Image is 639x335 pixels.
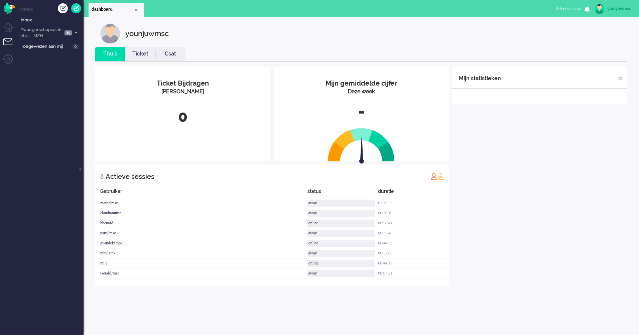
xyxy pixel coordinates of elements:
div: younjuwmsc [125,23,169,43]
a: Omnidesk [3,4,15,9]
div: 01:17:55 [378,198,449,208]
a: Thuis [95,50,125,58]
span: 15 [65,30,72,35]
div: Close tab [133,7,139,12]
span: dashboard [92,7,133,12]
div: pattylmsc [95,228,307,238]
button: Select status [552,4,585,14]
img: customer.svg [100,23,120,43]
a: Inbox [19,16,84,23]
li: Views [20,7,84,12]
img: avatar [595,4,605,14]
div: 00:38:19 [378,208,449,218]
span: Zwangerschapsdiabetes - MZH [19,27,62,39]
img: flow_omnibird.svg [3,3,15,14]
div: Actieve sessies [106,170,154,183]
div: 00:44:39 [378,238,449,248]
div: away [307,230,375,237]
div: away [307,250,375,257]
div: Deze week [279,88,444,96]
li: Dashboard menu [3,23,18,38]
div: Mijn statistieken [459,72,501,85]
span: Toegewezen aan mij [21,43,71,50]
div: online [307,240,375,247]
div: status [307,188,378,198]
div: Gebruiker [95,188,307,198]
div: away [307,200,375,207]
div: - [279,101,444,123]
a: Ticket [125,50,155,58]
div: GeraldJmsc [95,268,307,278]
li: Select status [552,2,585,17]
div: online [307,220,375,227]
div: online [307,260,375,267]
div: mhulzink [95,248,307,258]
div: 0 [100,106,265,128]
div: mlie [95,258,307,268]
li: Csat [155,47,185,61]
a: Csat [155,50,185,58]
a: younjuwmsc [593,4,632,14]
div: away [307,210,375,217]
div: 00:52:08 [378,248,449,258]
div: Creëer ticket [58,3,68,13]
li: Tickets menu [3,38,18,53]
div: away [307,270,375,277]
div: 8 [100,170,104,183]
div: 00:07:21 [378,268,449,278]
span: Inbox [21,17,84,23]
div: claudiammsc [95,208,307,218]
div: [PERSON_NAME] [100,88,265,96]
img: arrow.svg [347,136,376,165]
span: Select status [556,6,576,11]
img: profile_orange.svg [437,173,444,180]
li: Admin menu [3,54,18,69]
a: Toegewezen aan mij 0 [19,42,84,50]
div: younjuwmsc [607,5,632,12]
div: 00:58:41 [378,218,449,228]
span: 0 [73,44,79,49]
img: profile_red.svg [430,173,437,180]
div: 00:37:46 [378,228,449,238]
img: semi_circle.svg [328,128,395,161]
a: Quick Ticket [71,3,81,13]
div: margalmsc [95,198,307,208]
li: Thuis [95,47,125,61]
div: Ticket Bijdragen [100,79,265,88]
div: Mijn gemiddelde cijfer [279,79,444,88]
li: Ticket [125,47,155,61]
div: hbenard [95,218,307,228]
div: duratie [378,188,449,198]
div: gvandekempe [95,238,307,248]
li: Dashboard [89,3,144,17]
div: 00:44:11 [378,258,449,268]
